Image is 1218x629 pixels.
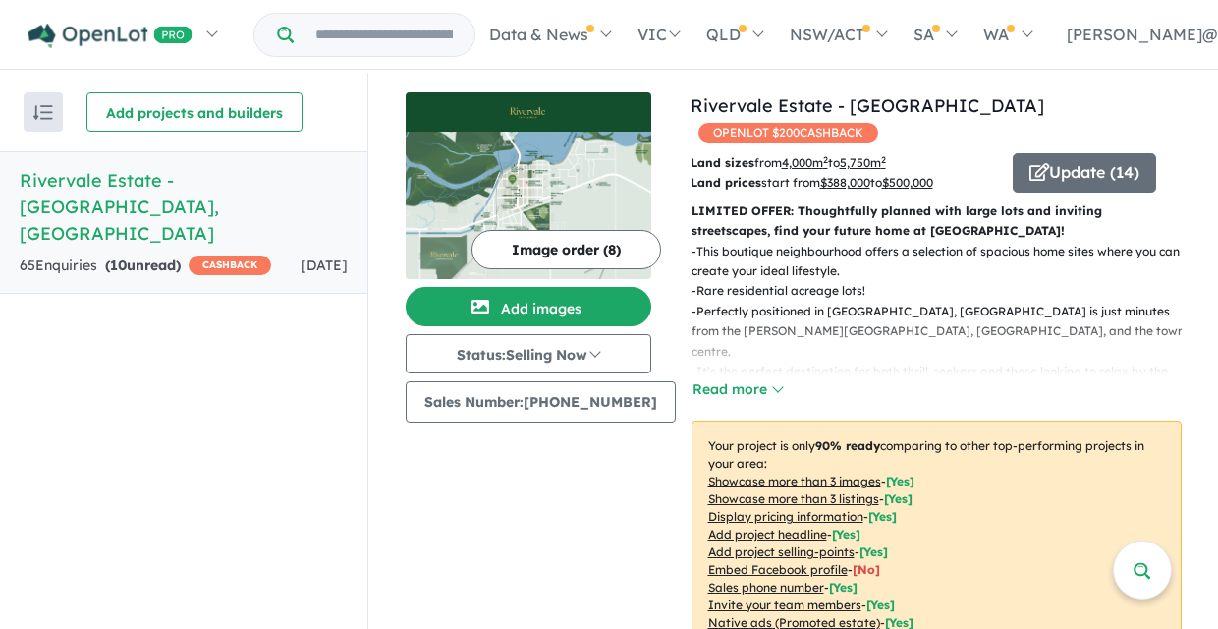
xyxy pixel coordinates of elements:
p: - Perfectly positioned in [GEOGRAPHIC_DATA], [GEOGRAPHIC_DATA] is just minutes from the [PERSON_N... [692,302,1197,362]
u: 5,750 m [840,155,886,170]
button: Read more [692,378,784,401]
span: [ No ] [853,562,880,577]
span: 10 [110,257,127,274]
span: [ Yes ] [886,474,914,488]
u: Invite your team members [708,598,861,612]
u: Display pricing information [708,509,863,524]
img: Openlot PRO Logo White [28,24,193,48]
span: [ Yes ] [868,509,897,524]
button: Sales Number:[PHONE_NUMBER] [406,381,676,423]
span: [ Yes ] [866,598,895,612]
u: Embed Facebook profile [708,562,848,577]
strong: ( unread) [105,257,181,274]
sup: 2 [881,154,886,165]
span: [DATE] [301,257,348,274]
p: LIMITED OFFER: Thoughtfully planned with large lots and inviting streetscapes, find your future h... [692,201,1182,242]
span: [ Yes ] [829,580,858,595]
b: Land prices [691,175,761,190]
span: to [870,175,933,190]
u: Add project selling-points [708,544,855,559]
span: to [828,155,886,170]
sup: 2 [823,154,828,165]
u: Showcase more than 3 images [708,474,881,488]
span: OPENLOT $ 200 CASHBACK [698,123,878,143]
span: [ Yes ] [859,544,888,559]
u: $ 500,000 [882,175,933,190]
img: Rivervale Estate - Yarrawonga Logo [414,100,643,124]
img: sort.svg [33,105,53,120]
span: [ Yes ] [884,491,913,506]
input: Try estate name, suburb, builder or developer [298,14,471,56]
p: - This boutique neighbourhood offers a selection of spacious home sites where you can create your... [692,242,1197,282]
p: - It’s the perfect destination for both thrill-seekers and those looking to relax by the water, w... [692,362,1197,402]
button: Status:Selling Now [406,334,651,373]
div: 65 Enquir ies [20,255,271,278]
img: Rivervale Estate - Yarrawonga [406,132,651,279]
button: Image order (8) [471,230,661,269]
u: 4,000 m [782,155,828,170]
u: Showcase more than 3 listings [708,491,879,506]
button: Add projects and builders [86,92,303,132]
a: Rivervale Estate - [GEOGRAPHIC_DATA] [691,94,1044,117]
b: Land sizes [691,155,754,170]
u: Sales phone number [708,580,824,595]
h5: Rivervale Estate - [GEOGRAPHIC_DATA] , [GEOGRAPHIC_DATA] [20,167,348,247]
u: $ 388,000 [820,175,870,190]
p: start from [691,173,998,193]
p: from [691,153,998,173]
button: Add images [406,287,651,326]
p: - Rare residential acreage lots! [692,281,1197,301]
span: CASHBACK [189,256,271,275]
b: 90 % ready [815,438,880,453]
a: Rivervale Estate - Yarrawonga LogoRivervale Estate - Yarrawonga [406,92,651,279]
span: [ Yes ] [832,527,860,542]
button: Update (14) [1013,153,1156,193]
u: Add project headline [708,527,827,542]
